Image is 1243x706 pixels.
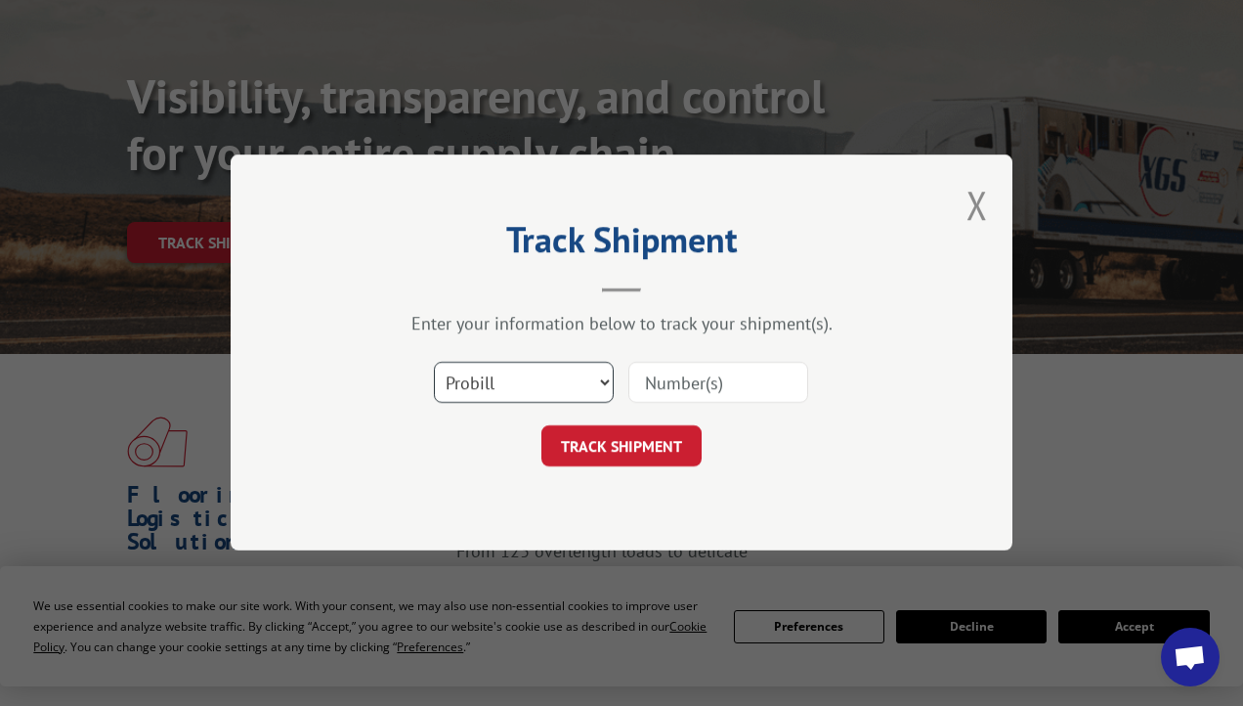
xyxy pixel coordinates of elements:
[1161,628,1220,686] div: Open chat
[628,363,808,404] input: Number(s)
[966,179,988,231] button: Close modal
[541,426,702,467] button: TRACK SHIPMENT
[328,226,915,263] h2: Track Shipment
[328,313,915,335] div: Enter your information below to track your shipment(s).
